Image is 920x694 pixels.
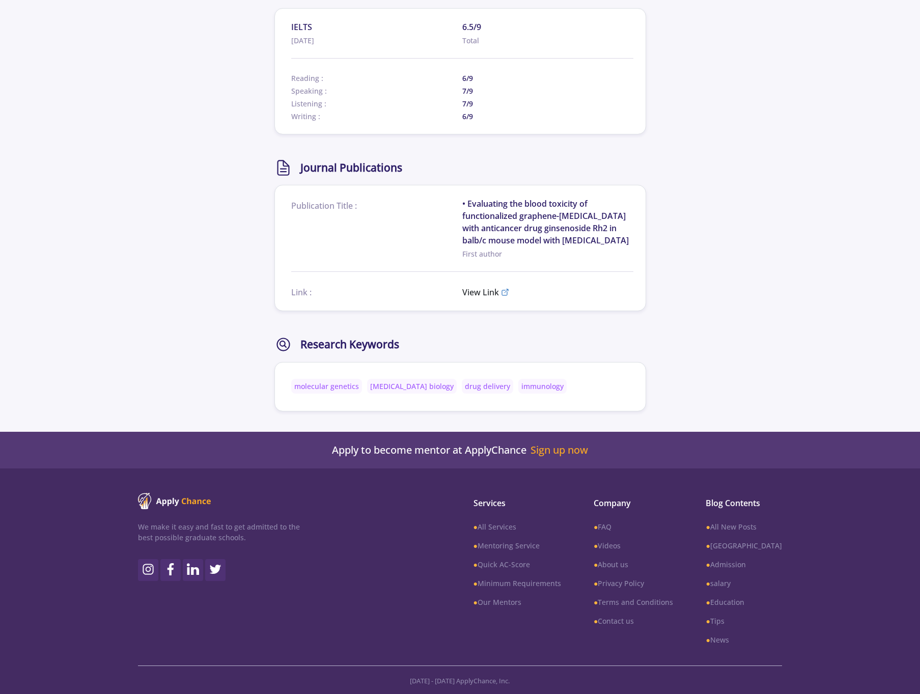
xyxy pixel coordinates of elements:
[706,540,782,551] a: ●[GEOGRAPHIC_DATA]
[291,86,462,96] span: Speaking :
[594,616,598,626] b: ●
[706,497,782,509] span: Blog Contents
[473,540,561,551] a: ●Mentoring Service
[706,597,782,607] a: ●Education
[594,540,673,551] a: ●Videos
[291,111,462,122] span: Writing :
[462,73,633,84] span: 6/9
[594,616,673,626] a: ●Contact us
[462,35,633,46] span: Total
[473,541,478,550] b: ●
[291,73,462,84] span: Reading :
[594,597,673,607] a: ●Terms and Conditions
[291,286,462,298] span: Link :
[462,21,633,33] span: 6.5/9
[594,497,673,509] span: Company
[462,379,513,394] div: drug delivery
[291,379,362,394] div: molecular genetics
[594,578,673,589] a: ●Privacy Policy
[706,635,710,645] b: ●
[291,35,462,46] span: [DATE]
[462,286,499,298] span: View Link
[706,616,710,626] b: ●
[706,578,782,589] a: ●salary
[300,338,399,351] h2: Research Keywords
[462,98,633,109] span: 7/9
[462,111,633,122] span: 6/9
[473,497,561,509] span: Services
[138,521,300,543] p: We make it easy and fast to get admitted to the best possible graduate schools.
[462,198,633,246] span: • Evaluating the blood toxicity of functionalized graphene-[MEDICAL_DATA] with anticancer drug gi...
[594,522,598,532] b: ●
[594,578,598,588] b: ●
[706,521,782,532] a: ●All New Posts
[594,597,598,607] b: ●
[138,493,211,509] img: ApplyChance logo
[291,98,462,109] span: Listening :
[473,559,561,570] a: ●Quick AC-Score
[594,521,673,532] a: ●FAQ
[462,86,633,96] span: 7/9
[410,676,510,685] span: [DATE] - [DATE] ApplyChance, Inc.
[706,522,710,532] b: ●
[473,578,561,589] a: ●Minimum Requirements
[462,286,633,298] a: View Link
[706,634,782,645] a: ●News
[594,559,673,570] a: ●About us
[706,541,710,550] b: ●
[473,597,478,607] b: ●
[531,444,588,456] a: Sign up now
[473,578,478,588] b: ●
[473,560,478,569] b: ●
[367,379,457,394] div: [MEDICAL_DATA] biology
[594,560,598,569] b: ●
[706,559,782,570] a: ●Admission
[291,200,462,212] span: Publication Title :
[706,597,710,607] b: ●
[594,541,598,550] b: ●
[473,597,561,607] a: ●Our Mentors
[706,578,710,588] b: ●
[473,521,561,532] a: ●All Services
[706,560,710,569] b: ●
[300,161,402,174] h2: Journal Publications
[462,248,633,259] span: First author
[518,379,567,394] div: immunology
[473,522,478,532] b: ●
[706,616,782,626] a: ●Tips
[291,21,462,33] span: IELTS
